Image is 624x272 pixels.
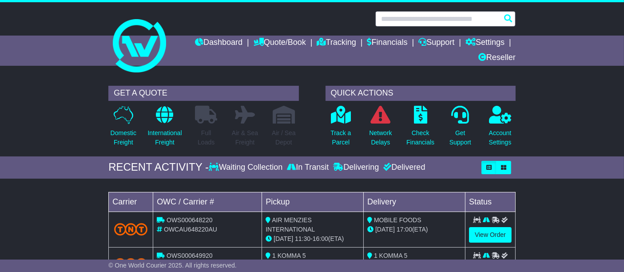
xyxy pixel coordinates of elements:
a: Track aParcel [330,105,351,152]
a: DomesticFreight [110,105,137,152]
p: Full Loads [195,128,217,147]
a: GetSupport [449,105,472,152]
a: NetworkDelays [369,105,392,152]
td: Pickup [262,192,364,212]
a: Settings [465,36,505,51]
span: 16:00 [313,235,328,242]
div: In Transit [285,163,331,172]
p: Network Delays [369,128,392,147]
a: Reseller [478,51,516,66]
span: [DATE] [375,226,395,233]
img: TNT_Domestic.png [114,223,147,235]
span: 1 KOMMA 5 [374,252,407,259]
td: Delivery [364,192,465,212]
td: OWC / Carrier # [153,192,262,212]
a: Financials [367,36,408,51]
span: 1 KOMMA 5 [272,252,306,259]
td: Carrier [109,192,153,212]
a: InternationalFreight [147,105,182,152]
span: © One World Courier 2025. All rights reserved. [108,262,237,269]
p: Check Financials [406,128,434,147]
p: Air & Sea Freight [232,128,258,147]
div: QUICK ACTIONS [326,86,516,101]
a: Quote/Book [254,36,306,51]
div: (ETA) [367,225,461,234]
img: TNT_Domestic.png [114,258,147,270]
span: OWS000649920 [167,252,213,259]
a: View Order [469,227,512,243]
td: Status [465,192,516,212]
div: Delivering [331,163,381,172]
p: Domestic Freight [111,128,136,147]
p: International Freight [147,128,182,147]
span: OWS000648220 [167,216,213,224]
a: CheckFinancials [406,105,435,152]
a: Tracking [317,36,356,51]
span: [DATE] [274,235,293,242]
span: AIR MENZIES INTERNATIONAL [266,216,315,233]
a: Dashboard [195,36,242,51]
div: Waiting Collection [209,163,285,172]
div: GET A QUOTE [108,86,298,101]
span: OWCAU648220AU [164,226,217,233]
p: Air / Sea Depot [272,128,296,147]
span: 17:00 [397,226,412,233]
div: RECENT ACTIVITY - [108,161,209,174]
div: - (ETA) [266,234,360,244]
span: 11:30 [295,235,310,242]
span: MOBILE FOODS [374,216,421,224]
a: AccountSettings [489,105,512,152]
p: Get Support [449,128,471,147]
a: Support [418,36,454,51]
p: Account Settings [489,128,512,147]
div: Delivered [381,163,425,172]
p: Track a Parcel [330,128,351,147]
